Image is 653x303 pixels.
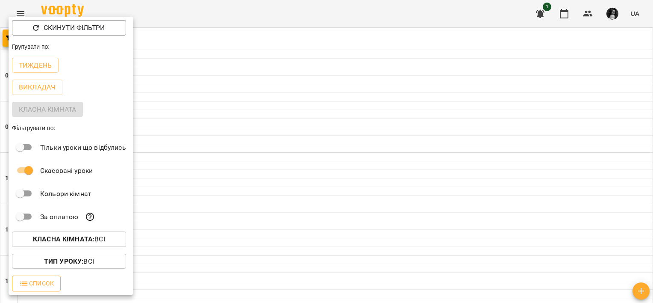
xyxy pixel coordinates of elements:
[44,256,94,267] p: Всі
[12,20,126,36] button: Скинути фільтри
[12,254,126,269] button: Тип Уроку:Всі
[12,276,61,291] button: Список
[9,120,133,136] div: Фільтрувати по:
[12,80,62,95] button: Викладач
[19,60,52,71] p: Тиждень
[44,23,105,33] p: Скинути фільтри
[44,257,83,265] b: Тип Уроку :
[40,212,78,222] p: За оплатою
[33,235,94,243] b: Класна кімната :
[12,58,59,73] button: Тиждень
[40,189,91,199] p: Кольори кімнат
[19,278,54,288] span: Список
[33,234,105,244] p: Всі
[12,232,126,247] button: Класна кімната:Всі
[9,39,133,54] div: Групувати по:
[19,82,56,92] p: Викладач
[40,166,93,176] p: Скасовані уроки
[40,143,126,153] p: Тільки уроки що відбулись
